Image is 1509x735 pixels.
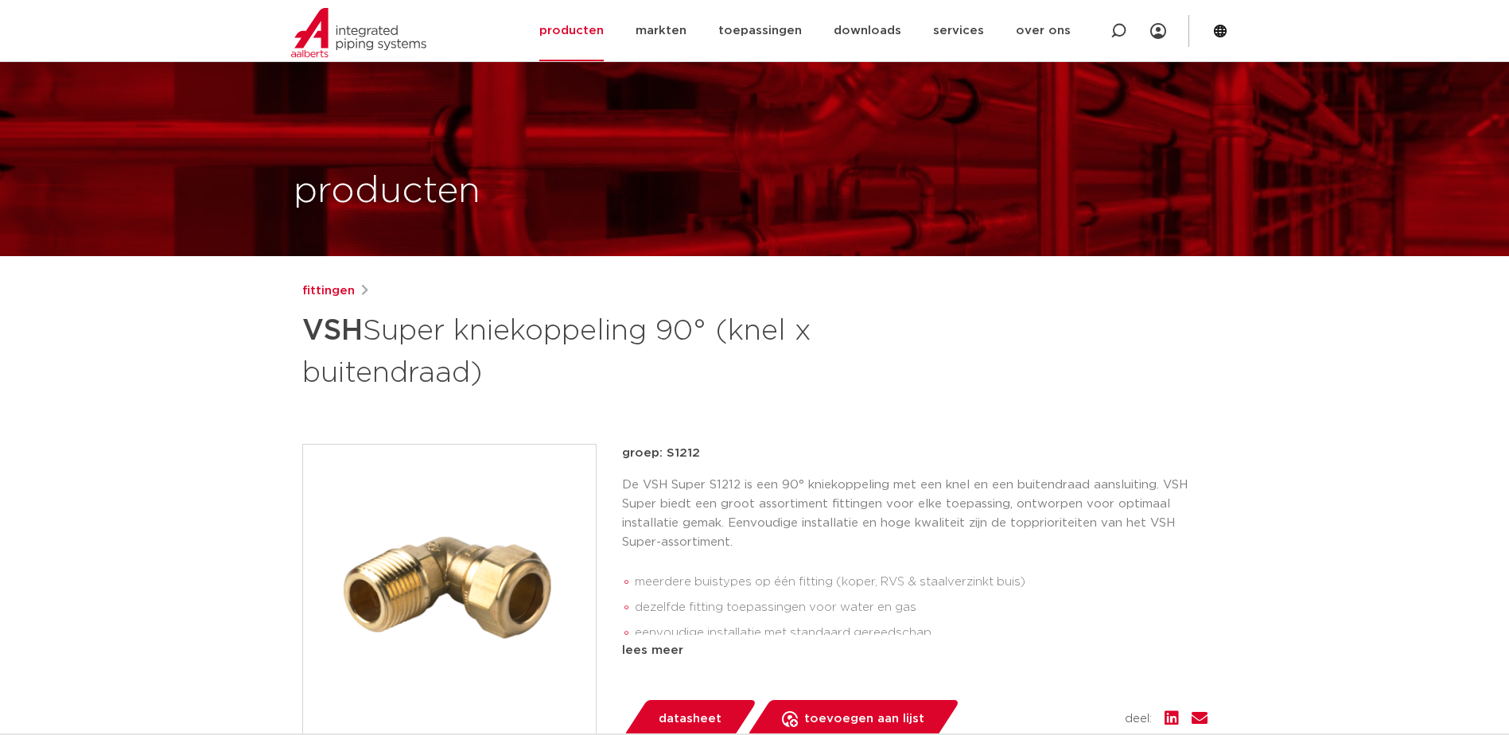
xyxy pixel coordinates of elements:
[302,282,355,301] a: fittingen
[659,706,721,732] span: datasheet
[302,317,363,345] strong: VSH
[635,620,1208,646] li: eenvoudige installatie met standaard gereedschap
[622,444,1208,463] p: groep: S1212
[804,706,924,732] span: toevoegen aan lijst
[635,570,1208,595] li: meerdere buistypes op één fitting (koper, RVS & staalverzinkt buis)
[302,307,900,393] h1: Super kniekoppeling 90° (knel x buitendraad)
[1125,710,1152,729] span: deel:
[622,476,1208,552] p: De VSH Super S1212 is een 90° kniekoppeling met een knel en een buitendraad aansluiting. VSH Supe...
[622,641,1208,660] div: lees meer
[635,595,1208,620] li: dezelfde fitting toepassingen voor water en gas
[294,166,480,217] h1: producten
